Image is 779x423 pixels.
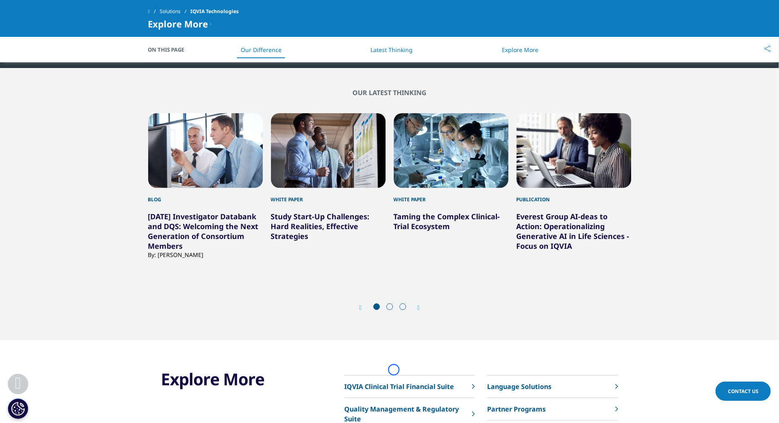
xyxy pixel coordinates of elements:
[517,113,631,266] div: 4 / 11
[344,375,475,398] a: IQVIA Clinical Trial Financial Suite
[394,113,508,266] div: 3 / 11
[487,398,618,421] a: Partner Programs
[148,113,263,266] div: 1 / 11
[487,375,618,398] a: Language Solutions
[394,211,500,231] a: Taming the Complex Clinical-Trial Ecosystem
[148,19,208,29] span: Explore More
[148,89,631,97] h2: our latest thinking
[344,382,454,391] p: IQVIA Clinical Trial Financial Suite
[517,211,630,251] a: Everest Group AI-deas to Action: Operationalizing Generative AI in Life Sciences - Focus on IQVIA
[161,369,298,389] h3: Explore More
[8,398,28,419] button: Cookies Settings
[241,46,282,54] a: Our Difference
[271,188,386,203] div: White Paper
[271,211,370,241] a: Study Start-Up Challenges: Hard Realities, Effective Strategies
[148,45,193,54] span: On This Page
[148,188,263,203] div: Blog
[394,188,508,203] div: White Paper
[148,211,259,251] a: [DATE] Investigator Databank and DQS: Welcoming the Next Generation of Consortium Members
[487,382,551,391] p: Language Solutions
[359,304,370,312] div: Previous slide
[160,4,190,19] a: Solutions
[190,4,239,19] span: IQVIA Technologies
[487,404,546,414] p: Partner Programs
[271,113,386,266] div: 2 / 11
[409,304,420,312] div: Next slide
[728,388,759,395] span: Contact Us
[148,251,263,259] div: By: [PERSON_NAME]
[517,188,631,203] div: Publication
[716,382,771,401] a: Contact Us
[370,46,413,54] a: Latest Thinking
[502,46,538,54] a: Explore More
